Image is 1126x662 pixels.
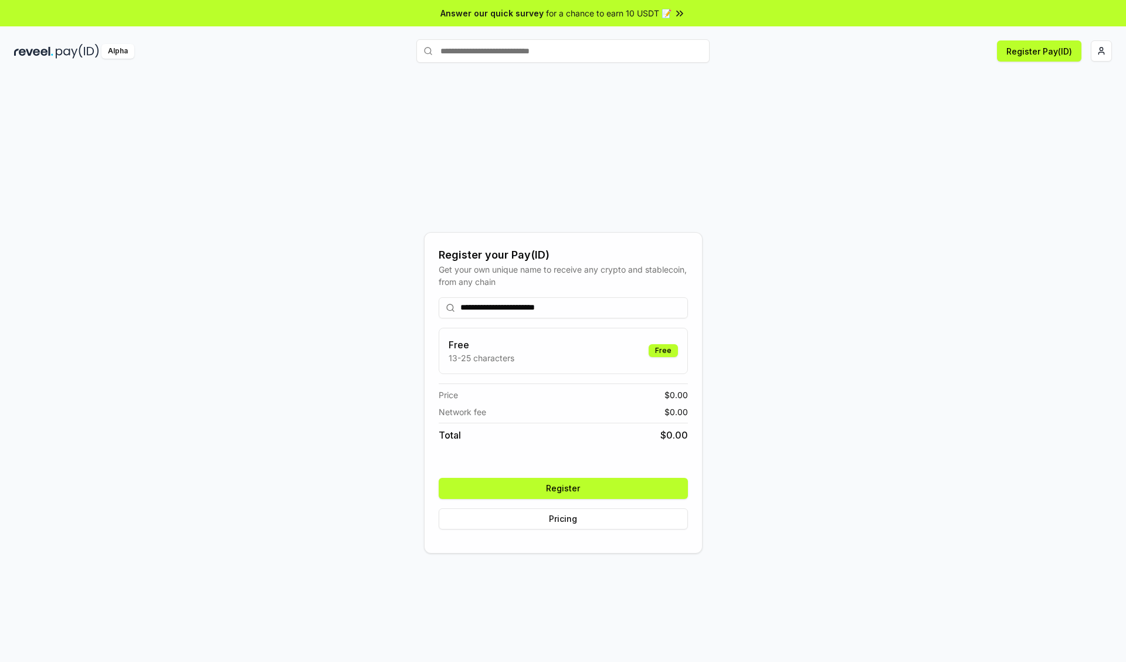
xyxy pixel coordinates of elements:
[997,40,1081,62] button: Register Pay(ID)
[439,428,461,442] span: Total
[439,389,458,401] span: Price
[440,7,544,19] span: Answer our quick survey
[439,508,688,529] button: Pricing
[546,7,671,19] span: for a chance to earn 10 USDT 📝
[56,44,99,59] img: pay_id
[439,478,688,499] button: Register
[439,247,688,263] div: Register your Pay(ID)
[649,344,678,357] div: Free
[449,352,514,364] p: 13-25 characters
[101,44,134,59] div: Alpha
[14,44,53,59] img: reveel_dark
[660,428,688,442] span: $ 0.00
[439,263,688,288] div: Get your own unique name to receive any crypto and stablecoin, from any chain
[439,406,486,418] span: Network fee
[664,406,688,418] span: $ 0.00
[449,338,514,352] h3: Free
[664,389,688,401] span: $ 0.00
